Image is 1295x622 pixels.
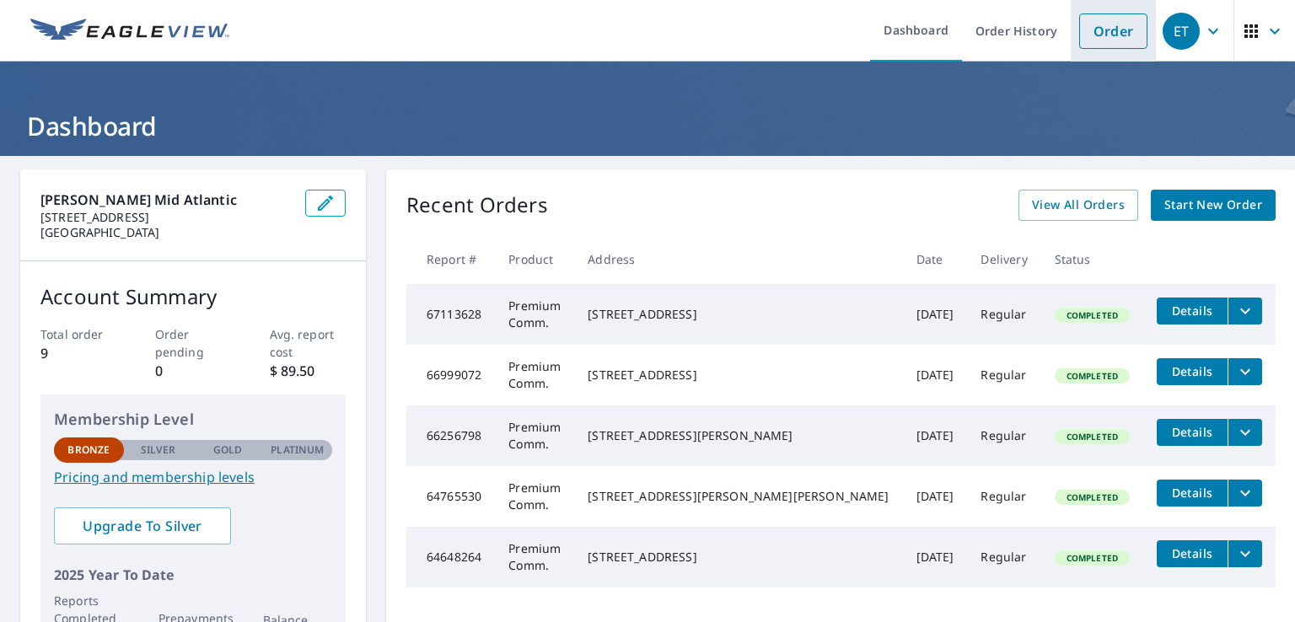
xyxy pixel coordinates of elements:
[1228,298,1262,324] button: filesDropdownBtn-67113628
[1032,195,1125,216] span: View All Orders
[903,345,968,405] td: [DATE]
[903,284,968,345] td: [DATE]
[495,284,574,345] td: Premium Comm.
[1228,358,1262,385] button: filesDropdownBtn-66999072
[1151,190,1276,221] a: Start New Order
[406,190,548,221] p: Recent Orders
[588,427,889,444] div: [STREET_ADDRESS][PERSON_NAME]
[967,405,1040,466] td: Regular
[1228,419,1262,446] button: filesDropdownBtn-66256798
[1056,309,1128,321] span: Completed
[270,361,347,381] p: $ 89.50
[1167,545,1217,561] span: Details
[1167,303,1217,319] span: Details
[967,345,1040,405] td: Regular
[1157,540,1228,567] button: detailsBtn-64648264
[967,466,1040,527] td: Regular
[40,282,346,312] p: Account Summary
[495,466,574,527] td: Premium Comm.
[903,527,968,587] td: [DATE]
[40,190,292,210] p: [PERSON_NAME] Mid Atlantic
[1157,358,1228,385] button: detailsBtn-66999072
[1056,552,1128,564] span: Completed
[54,507,231,544] a: Upgrade To Silver
[1167,485,1217,501] span: Details
[1228,480,1262,507] button: filesDropdownBtn-64765530
[67,517,218,535] span: Upgrade To Silver
[270,325,347,361] p: Avg. report cost
[495,345,574,405] td: Premium Comm.
[903,405,968,466] td: [DATE]
[495,234,574,284] th: Product
[495,527,574,587] td: Premium Comm.
[20,109,1275,143] h1: Dashboard
[40,325,117,343] p: Total order
[903,234,968,284] th: Date
[406,234,495,284] th: Report #
[588,549,889,566] div: [STREET_ADDRESS]
[1157,480,1228,507] button: detailsBtn-64765530
[271,442,324,458] p: Platinum
[1079,13,1147,49] a: Order
[213,442,242,458] p: Gold
[588,488,889,505] div: [STREET_ADDRESS][PERSON_NAME][PERSON_NAME]
[1056,491,1128,503] span: Completed
[54,408,332,431] p: Membership Level
[30,19,229,44] img: EV Logo
[903,466,968,527] td: [DATE]
[967,234,1040,284] th: Delivery
[67,442,110,458] p: Bronze
[40,343,117,363] p: 9
[406,466,495,527] td: 64765530
[141,442,176,458] p: Silver
[967,284,1040,345] td: Regular
[1228,540,1262,567] button: filesDropdownBtn-64648264
[54,467,332,487] a: Pricing and membership levels
[1167,424,1217,440] span: Details
[1056,370,1128,382] span: Completed
[406,527,495,587] td: 64648264
[1167,363,1217,379] span: Details
[495,405,574,466] td: Premium Comm.
[588,306,889,323] div: [STREET_ADDRESS]
[155,325,232,361] p: Order pending
[1056,431,1128,442] span: Completed
[1164,195,1262,216] span: Start New Order
[40,210,292,225] p: [STREET_ADDRESS]
[1041,234,1143,284] th: Status
[1157,298,1228,324] button: detailsBtn-67113628
[155,361,232,381] p: 0
[54,565,332,585] p: 2025 Year To Date
[406,284,495,345] td: 67113628
[406,345,495,405] td: 66999072
[1163,13,1200,50] div: ET
[574,234,902,284] th: Address
[967,527,1040,587] td: Regular
[406,405,495,466] td: 66256798
[40,225,292,240] p: [GEOGRAPHIC_DATA]
[1157,419,1228,446] button: detailsBtn-66256798
[588,367,889,383] div: [STREET_ADDRESS]
[1018,190,1138,221] a: View All Orders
